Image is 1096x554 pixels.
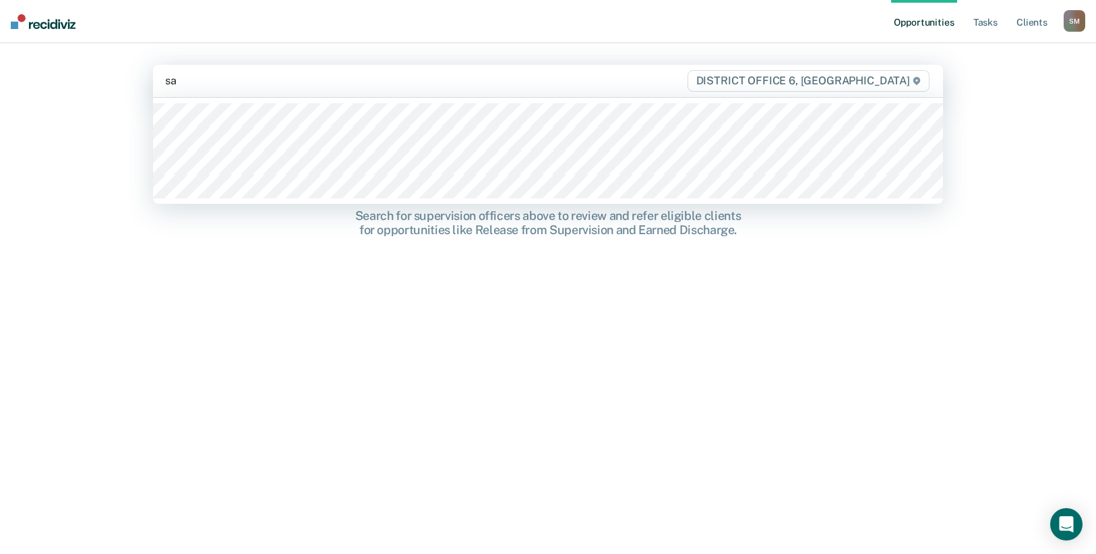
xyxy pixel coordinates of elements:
div: Open Intercom Messenger [1050,508,1083,541]
img: Recidiviz [11,14,75,29]
button: SM [1064,10,1085,32]
span: DISTRICT OFFICE 6, [GEOGRAPHIC_DATA] [688,70,930,92]
div: S M [1064,10,1085,32]
div: Search for supervision officers above to review and refer eligible clients for opportunities like... [332,209,764,238]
